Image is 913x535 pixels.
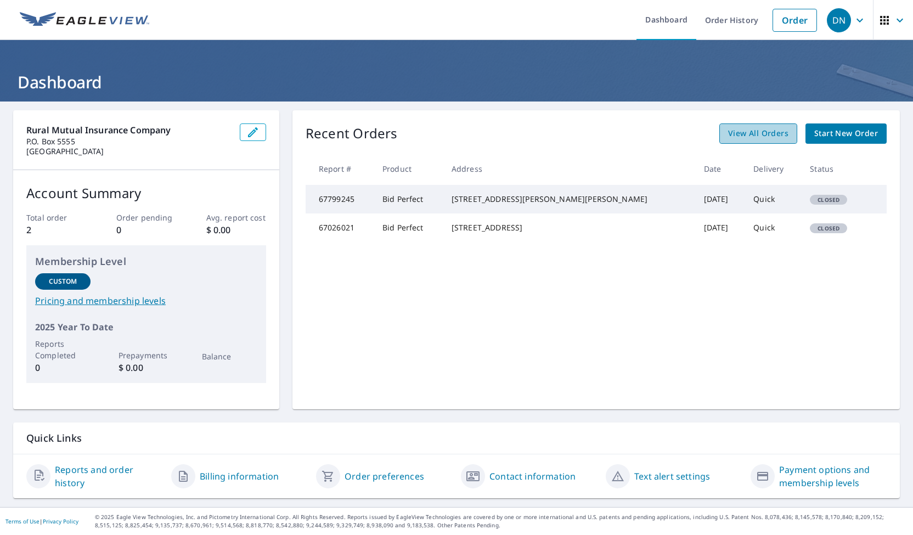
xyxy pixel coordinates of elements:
p: Total order [26,212,86,223]
a: View All Orders [719,123,797,144]
span: Closed [811,224,846,232]
td: 67799245 [306,185,374,213]
td: Bid Perfect [374,213,443,242]
th: Date [695,153,745,185]
span: Start New Order [814,127,878,140]
th: Delivery [745,153,801,185]
td: Quick [745,213,801,242]
p: Account Summary [26,183,266,203]
p: $ 0.00 [206,223,266,236]
p: Rural Mutual Insurance Company [26,123,231,137]
th: Product [374,153,443,185]
a: Order preferences [345,470,424,483]
a: Reports and order history [55,463,162,489]
th: Report # [306,153,374,185]
a: Privacy Policy [43,517,78,525]
td: Bid Perfect [374,185,443,213]
p: Balance [202,351,257,362]
p: $ 0.00 [119,361,174,374]
p: Order pending [116,212,176,223]
p: 2025 Year To Date [35,320,257,334]
a: Payment options and membership levels [779,463,887,489]
a: Order [773,9,817,32]
td: Quick [745,185,801,213]
p: Quick Links [26,431,887,445]
td: 67026021 [306,213,374,242]
div: [STREET_ADDRESS] [452,222,686,233]
a: Terms of Use [5,517,40,525]
th: Status [801,153,866,185]
h1: Dashboard [13,71,900,93]
p: Reports Completed [35,338,91,361]
a: Contact information [489,470,576,483]
a: Billing information [200,470,279,483]
a: Pricing and membership levels [35,294,257,307]
div: [STREET_ADDRESS][PERSON_NAME][PERSON_NAME] [452,194,686,205]
a: Start New Order [805,123,887,144]
span: Closed [811,196,846,204]
p: Avg. report cost [206,212,266,223]
p: P.O. Box 5555 [26,137,231,147]
td: [DATE] [695,213,745,242]
p: Prepayments [119,350,174,361]
p: | [5,518,78,525]
td: [DATE] [695,185,745,213]
p: [GEOGRAPHIC_DATA] [26,147,231,156]
img: EV Logo [20,12,149,29]
p: 0 [35,361,91,374]
p: Custom [49,277,77,286]
p: Membership Level [35,254,257,269]
a: Text alert settings [634,470,710,483]
p: 0 [116,223,176,236]
p: Recent Orders [306,123,398,144]
th: Address [443,153,695,185]
div: DN [827,8,851,32]
span: View All Orders [728,127,788,140]
p: © 2025 Eagle View Technologies, Inc. and Pictometry International Corp. All Rights Reserved. Repo... [95,513,908,530]
p: 2 [26,223,86,236]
